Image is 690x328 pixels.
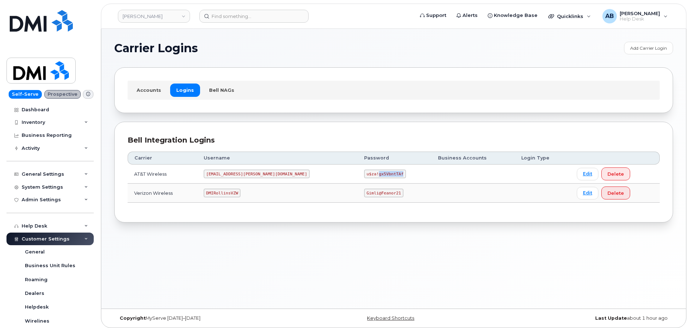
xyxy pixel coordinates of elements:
[515,152,570,165] th: Login Type
[364,170,406,178] code: u$za!gx5VbntTAf
[170,84,200,96] a: Logins
[128,152,197,165] th: Carrier
[114,315,301,321] div: MyServe [DATE]–[DATE]
[364,189,403,197] code: Gimli@Feanor21
[607,171,624,178] span: Delete
[624,42,673,54] a: Add Carrier Login
[114,43,198,54] span: Carrier Logins
[131,84,167,96] a: Accounts
[601,167,630,180] button: Delete
[601,187,630,199] button: Delete
[432,152,515,165] th: Business Accounts
[204,170,310,178] code: [EMAIL_ADDRESS][PERSON_NAME][DOMAIN_NAME]
[120,315,146,321] strong: Copyright
[577,168,598,180] a: Edit
[607,190,624,197] span: Delete
[487,315,673,321] div: about 1 hour ago
[595,315,627,321] strong: Last Update
[128,184,197,203] td: Verizon Wireless
[128,165,197,184] td: AT&T Wireless
[577,187,598,199] a: Edit
[367,315,414,321] a: Keyboard Shortcuts
[203,84,240,96] a: Bell NAGs
[128,135,660,145] div: Bell Integration Logins
[197,152,358,165] th: Username
[358,152,432,165] th: Password
[204,189,240,197] code: DMIRollinsVZW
